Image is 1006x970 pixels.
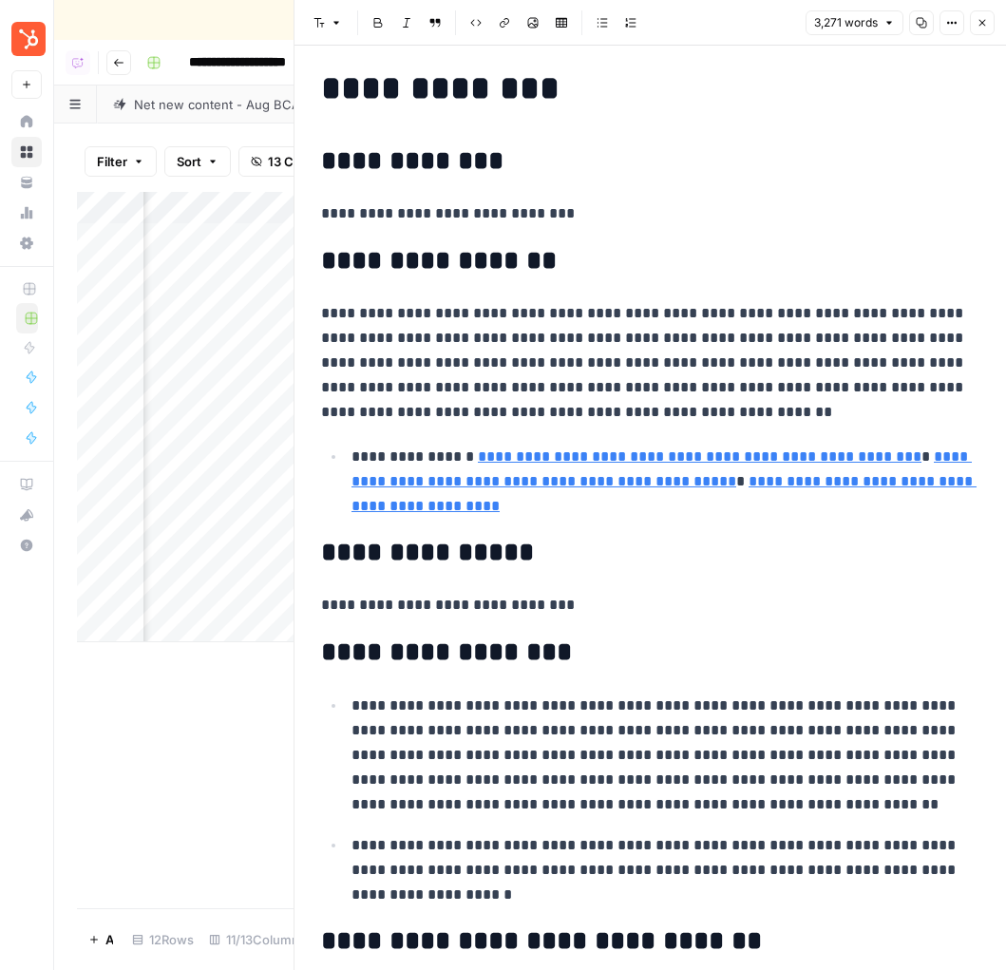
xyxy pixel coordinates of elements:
div: 12 Rows [124,924,201,955]
button: Sort [164,146,231,177]
img: Blog Content Action Plan Logo [11,22,46,56]
button: 3,271 words [806,10,903,35]
div: 11/13 Columns [201,924,313,955]
a: Home [11,106,42,137]
span: 3,271 words [814,14,878,31]
a: Browse [11,137,42,167]
span: Filter [97,152,127,171]
a: Usage [11,198,42,228]
a: Net new content - Aug BCAP 1 [97,86,352,124]
span: Sort [177,152,201,171]
button: Add Row [77,924,124,955]
button: Help + Support [11,530,42,561]
div: Net new content - Aug BCAP 1 [134,95,315,114]
button: 13 Columns [238,146,350,177]
a: Your Data [11,167,42,198]
a: Settings [11,228,42,258]
div: What's new? [12,501,41,529]
span: 13 Columns [268,152,337,171]
button: Filter [85,146,157,177]
a: AirOps Academy [11,469,42,500]
button: What's new? [11,500,42,530]
span: Add Row [105,930,113,949]
button: Workspace: Blog Content Action Plan [11,15,42,63]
